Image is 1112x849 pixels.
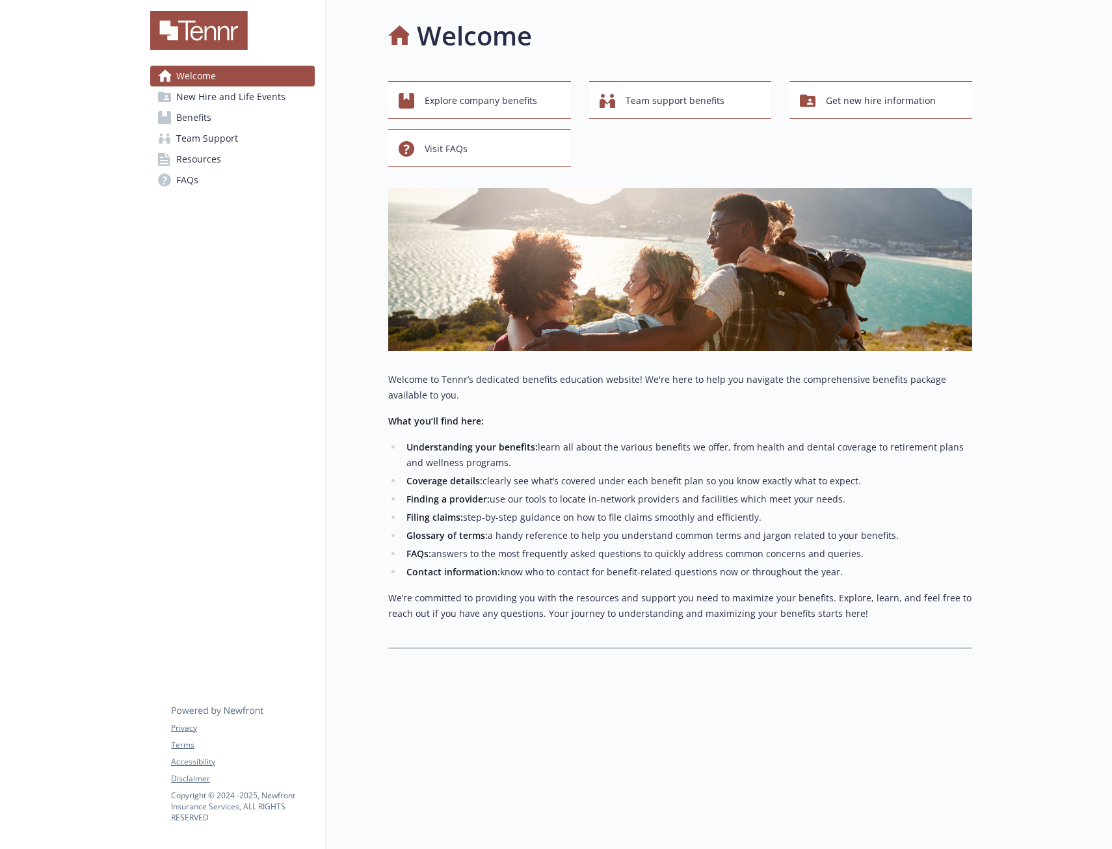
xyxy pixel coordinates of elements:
[388,188,972,351] img: overview page banner
[150,86,315,107] a: New Hire and Life Events
[406,511,463,523] strong: Filing claims:
[388,129,571,167] button: Visit FAQs
[150,128,315,149] a: Team Support
[403,473,972,489] li: clearly see what’s covered under each benefit plan so you know exactly what to expect.
[789,81,972,119] button: Get new hire information
[403,491,972,507] li: use our tools to locate in-network providers and facilities which meet your needs.
[403,510,972,525] li: step-by-step guidance on how to file claims smoothly and efficiently.
[171,739,314,751] a: Terms
[176,86,285,107] span: New Hire and Life Events
[150,149,315,170] a: Resources
[176,128,238,149] span: Team Support
[406,529,488,542] strong: Glossary of terms:
[626,88,724,113] span: Team support benefits
[417,16,532,55] h1: Welcome
[406,475,483,487] strong: Coverage details:
[150,107,315,128] a: Benefits
[406,441,538,453] strong: Understanding your benefits:
[176,107,211,128] span: Benefits
[403,528,972,543] li: a handy reference to help you understand common terms and jargon related to your benefits.
[150,66,315,86] a: Welcome
[176,66,216,86] span: Welcome
[589,81,772,119] button: Team support benefits
[171,756,314,768] a: Accessibility
[406,547,431,560] strong: FAQs:
[176,170,198,190] span: FAQs
[171,722,314,734] a: Privacy
[403,564,972,580] li: know who to contact for benefit-related questions now or throughout the year.
[171,790,314,823] p: Copyright © 2024 - 2025 , Newfront Insurance Services, ALL RIGHTS RESERVED
[826,88,936,113] span: Get new hire information
[388,81,571,119] button: Explore company benefits
[425,88,537,113] span: Explore company benefits
[388,372,972,403] p: Welcome to Tennr’s dedicated benefits education website! We're here to help you navigate the comp...
[176,149,221,170] span: Resources
[388,415,484,427] strong: What you’ll find here:
[403,439,972,471] li: learn all about the various benefits we offer, from health and dental coverage to retirement plan...
[406,566,500,578] strong: Contact information:
[171,773,314,785] a: Disclaimer
[406,493,490,505] strong: Finding a provider:
[403,546,972,562] li: answers to the most frequently asked questions to quickly address common concerns and queries.
[150,170,315,190] a: FAQs
[388,590,972,621] p: We’re committed to providing you with the resources and support you need to maximize your benefit...
[425,137,468,161] span: Visit FAQs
